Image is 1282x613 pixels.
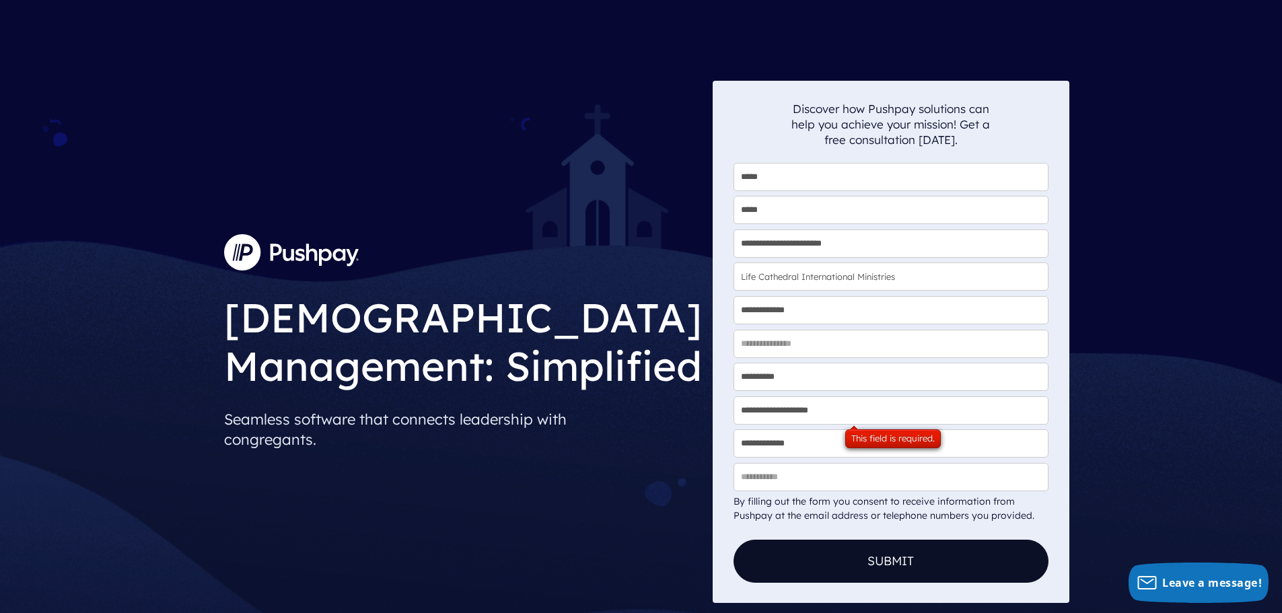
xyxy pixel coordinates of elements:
button: Leave a message! [1129,563,1269,603]
p: Seamless software that connects leadership with congregants. [224,404,702,455]
div: This field is required. [845,429,941,448]
p: Discover how Pushpay solutions can help you achieve your mission! Get a free consultation [DATE]. [791,101,991,147]
h1: [DEMOGRAPHIC_DATA] Management: Simplified [224,283,702,394]
span: Leave a message! [1162,575,1262,590]
input: Church Name [734,262,1048,291]
div: By filling out the form you consent to receive information from Pushpay at the email address or t... [734,495,1048,523]
button: Submit [734,540,1048,583]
